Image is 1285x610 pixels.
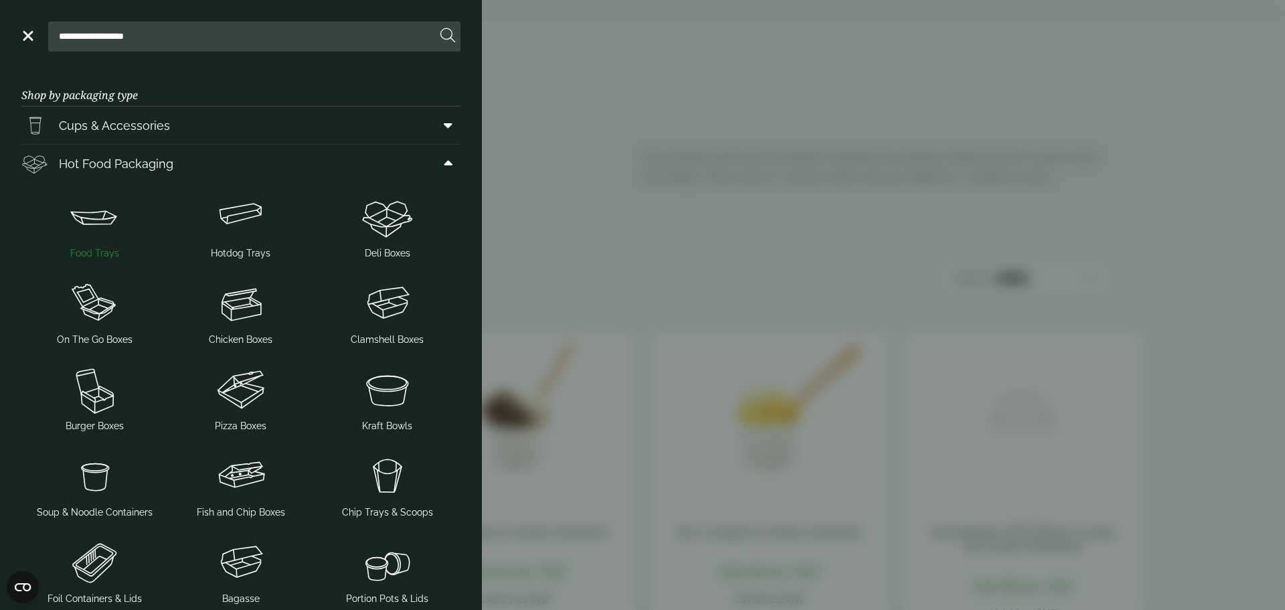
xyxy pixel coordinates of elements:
[57,333,133,347] span: On The Go Boxes
[173,277,309,330] img: Chicken_box-1.svg
[319,360,455,436] a: Kraft Bowls
[173,190,309,244] img: Hotdog_tray.svg
[27,363,163,416] img: Burger_box.svg
[21,106,460,144] a: Cups & Accessories
[365,246,410,260] span: Deli Boxes
[319,187,455,263] a: Deli Boxes
[21,68,460,106] h3: Shop by packaging type
[27,533,163,609] a: Foil Containers & Lids
[222,592,260,606] span: Bagasse
[59,155,173,173] span: Hot Food Packaging
[211,246,270,260] span: Hotdog Trays
[319,274,455,350] a: Clamshell Boxes
[197,506,285,520] span: Fish and Chip Boxes
[173,187,309,263] a: Hotdog Trays
[27,360,163,436] a: Burger Boxes
[27,187,163,263] a: Food Trays
[319,363,455,416] img: SoupNsalad_bowls.svg
[215,419,266,433] span: Pizza Boxes
[21,150,48,177] img: Deli_box.svg
[319,536,455,589] img: PortionPots.svg
[346,592,428,606] span: Portion Pots & Lids
[173,447,309,522] a: Fish and Chip Boxes
[27,447,163,522] a: Soup & Noodle Containers
[173,274,309,350] a: Chicken Boxes
[66,419,124,433] span: Burger Boxes
[351,333,424,347] span: Clamshell Boxes
[362,419,412,433] span: Kraft Bowls
[48,592,142,606] span: Foil Containers & Lids
[173,449,309,503] img: FishNchip_box.svg
[59,117,170,135] span: Cups & Accessories
[173,363,309,416] img: Pizza_boxes.svg
[319,449,455,503] img: Chip_tray.svg
[27,190,163,244] img: Food_tray.svg
[319,447,455,522] a: Chip Trays & Scoops
[27,277,163,330] img: OnTheGo_boxes.svg
[209,333,272,347] span: Chicken Boxes
[342,506,433,520] span: Chip Trays & Scoops
[319,277,455,330] img: Clamshell_box.svg
[27,536,163,589] img: Foil_container.svg
[319,533,455,609] a: Portion Pots & Lids
[21,112,48,139] img: PintNhalf_cup.svg
[173,536,309,589] img: Clamshell_box.svg
[70,246,119,260] span: Food Trays
[27,449,163,503] img: SoupNoodle_container.svg
[173,360,309,436] a: Pizza Boxes
[7,571,39,603] button: Open CMP widget
[319,190,455,244] img: Deli_box.svg
[21,145,460,182] a: Hot Food Packaging
[173,533,309,609] a: Bagasse
[27,274,163,350] a: On The Go Boxes
[37,506,153,520] span: Soup & Noodle Containers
